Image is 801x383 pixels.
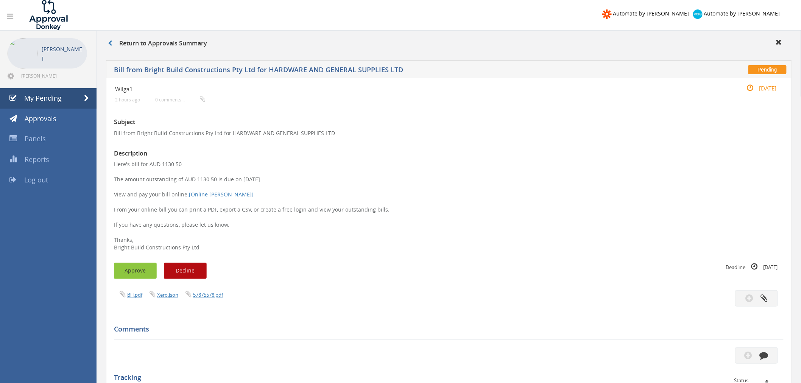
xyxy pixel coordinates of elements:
button: Approve [114,263,157,279]
button: Decline [164,263,207,279]
h3: Subject [114,119,784,126]
a: [Online [PERSON_NAME]] [189,191,254,198]
a: Xero.json [157,291,178,298]
small: 2 hours ago [115,97,140,103]
h5: Comments [114,325,778,333]
span: Approvals [25,114,56,123]
small: [DATE] [739,84,777,92]
img: zapier-logomark.png [602,9,612,19]
span: Log out [24,175,48,184]
span: Reports [25,155,49,164]
h3: Return to Approvals Summary [108,40,207,47]
h5: Tracking [114,374,778,381]
p: Here's bill for AUD 1130.50. The amount outstanding of AUD 1130.50 is due on [DATE]. View and pay... [114,160,784,251]
small: Deadline [DATE] [726,263,778,271]
h5: Bill from Bright Build Constructions Pty Ltd for HARDWARE AND GENERAL SUPPLIES LTD [114,66,584,76]
a: 57875578.pdf [193,291,223,298]
span: Panels [25,134,46,143]
p: Bill from Bright Build Constructions Pty Ltd for HARDWARE AND GENERAL SUPPLIES LTD [114,129,784,137]
h4: Wilga1 [115,86,671,92]
h3: Description [114,150,784,157]
img: xero-logo.png [693,9,703,19]
span: Automate by [PERSON_NAME] [613,10,689,17]
a: Bill.pdf [127,291,142,298]
span: [PERSON_NAME][EMAIL_ADDRESS][DOMAIN_NAME] [21,73,86,79]
small: 0 comments... [155,97,205,103]
span: Pending [748,65,787,74]
span: Automate by [PERSON_NAME] [704,10,780,17]
p: [PERSON_NAME] [42,44,83,63]
div: Status [734,378,778,383]
span: My Pending [24,93,62,103]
